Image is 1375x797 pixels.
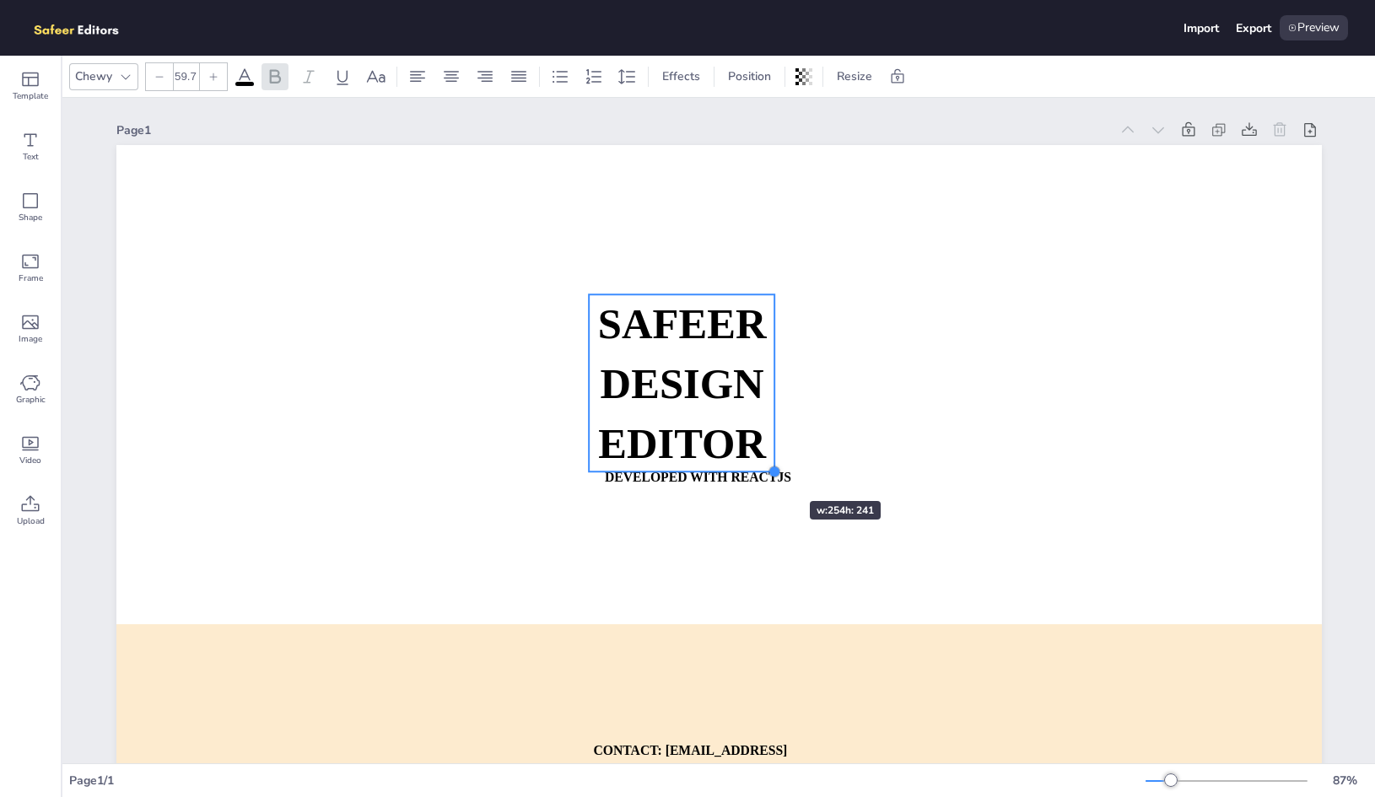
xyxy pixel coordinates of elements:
[69,773,1146,789] div: Page 1 / 1
[1280,15,1348,40] div: Preview
[19,211,42,224] span: Shape
[27,15,143,40] img: logo.png
[725,68,774,84] span: Position
[19,454,41,467] span: Video
[597,300,766,347] strong: SAFEER
[593,743,787,778] strong: CONTACT: [EMAIL_ADDRESS][DOMAIN_NAME]
[72,65,116,88] div: Chewy
[1324,773,1365,789] div: 87 %
[659,68,704,84] span: Effects
[1236,20,1271,36] div: Export
[810,501,881,520] div: w: 254 h: 241
[23,150,39,164] span: Text
[833,68,876,84] span: Resize
[16,393,46,407] span: Graphic
[1184,20,1219,36] div: Import
[17,514,45,528] span: Upload
[19,332,42,346] span: Image
[13,89,48,103] span: Template
[604,470,790,484] strong: DEVELOPED WITH REACTJS
[116,122,1109,138] div: Page 1
[598,360,766,466] strong: DESIGN EDITOR
[19,272,43,285] span: Frame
